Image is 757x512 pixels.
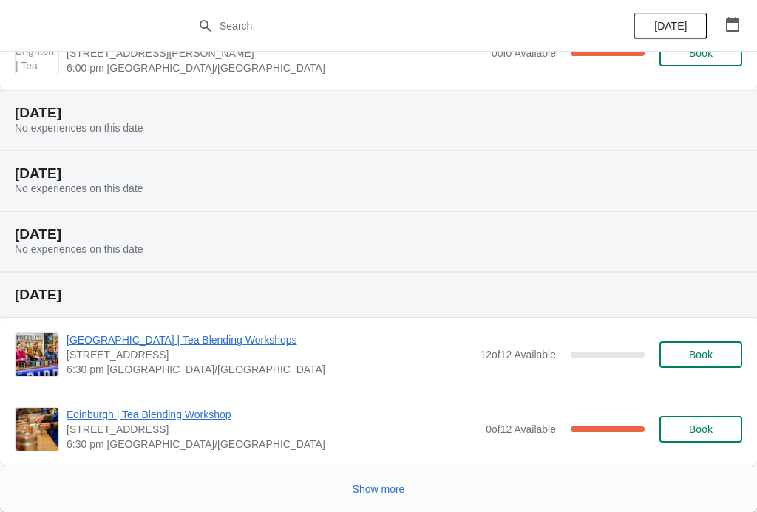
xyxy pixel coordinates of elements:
span: No experiences on this date [15,182,143,194]
span: No experiences on this date [15,122,143,134]
h2: [DATE] [15,106,742,120]
button: Book [659,416,742,443]
span: 6:30 pm [GEOGRAPHIC_DATA]/[GEOGRAPHIC_DATA] [67,437,478,451]
span: No experiences on this date [15,243,143,255]
span: Book [689,349,713,361]
span: [DATE] [654,20,687,32]
button: Book [659,341,742,368]
span: Book [689,47,713,59]
button: Book [659,40,742,66]
h2: [DATE] [15,166,742,181]
img: Brighton | Tea Blending Workshop | 41 Gardner Street, Brighton BN1 1UN | 6:00 pm Europe/London [16,32,58,75]
button: Show more [347,476,411,502]
span: 6:00 pm [GEOGRAPHIC_DATA]/[GEOGRAPHIC_DATA] [67,61,484,75]
span: Edinburgh | Tea Blending Workshop [67,407,478,422]
button: [DATE] [634,13,707,39]
span: 0 of 12 Available [486,423,556,435]
img: Edinburgh | Tea Blending Workshop | 89 Rose Street, Edinburgh, EH2 3DT | 6:30 pm Europe/London [16,408,58,451]
span: 0 of 0 Available [492,47,556,59]
span: 6:30 pm [GEOGRAPHIC_DATA]/[GEOGRAPHIC_DATA] [67,362,472,377]
span: [GEOGRAPHIC_DATA] | Tea Blending Workshops [67,332,472,347]
span: [STREET_ADDRESS] [67,422,478,437]
span: Show more [353,483,405,495]
span: [STREET_ADDRESS][PERSON_NAME] [67,46,484,61]
img: Glasgow | Tea Blending Workshops | 215 Byres Road, Glasgow G12 8UD, UK | 6:30 pm Europe/London [16,333,58,376]
span: Book [689,423,713,435]
h2: [DATE] [15,287,742,302]
h2: [DATE] [15,227,742,242]
span: 12 of 12 Available [480,349,556,361]
span: [STREET_ADDRESS] [67,347,472,362]
input: Search [219,13,568,39]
